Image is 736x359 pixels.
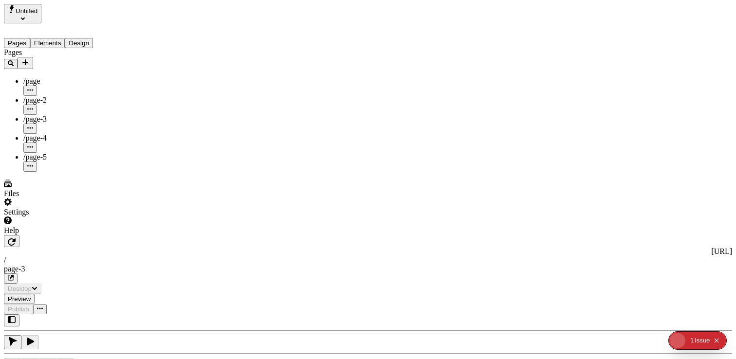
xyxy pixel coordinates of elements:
[16,7,37,15] span: Untitled
[4,208,121,216] div: Settings
[23,115,47,123] span: /page-3
[8,295,31,303] span: Preview
[18,57,33,69] button: Add new
[4,284,41,294] button: Desktop
[4,48,121,57] div: Pages
[8,285,32,292] span: Desktop
[8,305,29,313] span: Publish
[4,189,121,198] div: Files
[23,134,47,142] span: /page-4
[4,265,732,273] div: page-3
[4,38,30,48] button: Pages
[4,294,35,304] button: Preview
[23,96,47,104] span: /page-2
[4,4,41,23] button: Select site
[65,38,93,48] button: Design
[23,77,40,85] span: /page
[23,153,47,161] span: /page-5
[30,38,65,48] button: Elements
[4,247,732,256] div: [URL]
[4,226,121,235] div: Help
[4,256,732,265] div: /
[4,304,33,314] button: Publish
